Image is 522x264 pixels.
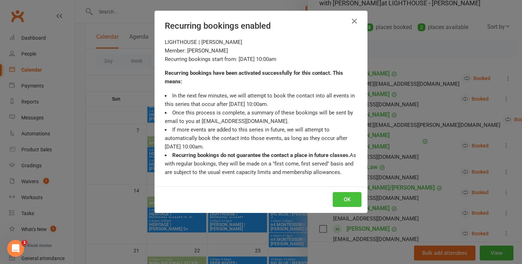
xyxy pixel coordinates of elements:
strong: Recurring bookings do not guarantee the contact a place in future classes. [172,152,350,158]
li: As with regular bookings, they will be made on a "first come, first served" basis and are subject... [165,151,357,176]
li: In the next few minutes, we will attempt to book the contact into all events in this series that ... [165,91,357,108]
h4: Recurring bookings enabled [165,21,357,31]
li: Once this process is complete, a summary of these bookings will be sent by email to you at [EMAIL... [165,108,357,125]
button: OK [333,192,361,207]
div: Recurring bookings start from: [DATE] 10:00am [165,55,357,63]
span: 1 [22,240,27,246]
button: Close [349,16,360,27]
li: If more events are added to this series in future, we will attempt to automatically book the cont... [165,125,357,151]
strong: Recurring bookings have been activated successfully for this contact. This means: [165,70,343,85]
iframe: Intercom live chat [7,240,24,257]
div: Member: [PERSON_NAME] [165,46,357,55]
div: LIGHTHOUSE | [PERSON_NAME] [165,38,357,46]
